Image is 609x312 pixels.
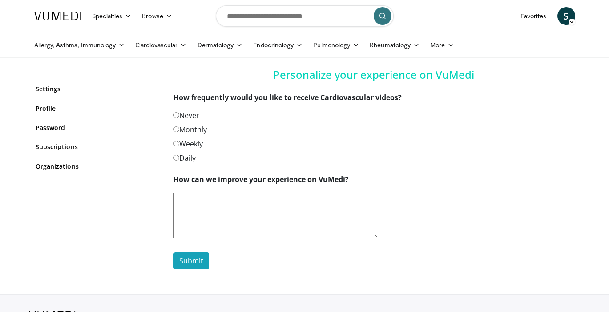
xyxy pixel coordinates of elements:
[36,123,160,132] a: Password
[173,69,574,81] h4: Personalize your experience on VuMedi
[173,174,349,185] label: How can we improve your experience on VuMedi?
[308,36,364,54] a: Pulmonology
[36,84,160,93] a: Settings
[557,7,575,25] a: S
[130,36,192,54] a: Cardiovascular
[173,110,199,121] label: Never
[173,141,179,146] input: Weekly
[248,36,308,54] a: Endocrinology
[29,36,130,54] a: Allergy, Asthma, Immunology
[173,124,207,135] label: Monthly
[36,142,160,151] a: Subscriptions
[173,153,196,163] label: Daily
[364,36,425,54] a: Rheumatology
[192,36,248,54] a: Dermatology
[34,12,81,20] img: VuMedi Logo
[173,126,179,132] input: Monthly
[173,138,203,149] label: Weekly
[36,162,160,171] a: Organizations
[515,7,552,25] a: Favorites
[173,155,179,161] input: Daily
[137,7,177,25] a: Browse
[425,36,459,54] a: More
[87,7,137,25] a: Specialties
[36,104,160,113] a: Profile
[173,93,402,102] strong: How frequently would you like to receive Cardiovascular videos?
[216,5,394,27] input: Search topics, interventions
[173,252,209,269] button: Submit
[173,112,179,118] input: Never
